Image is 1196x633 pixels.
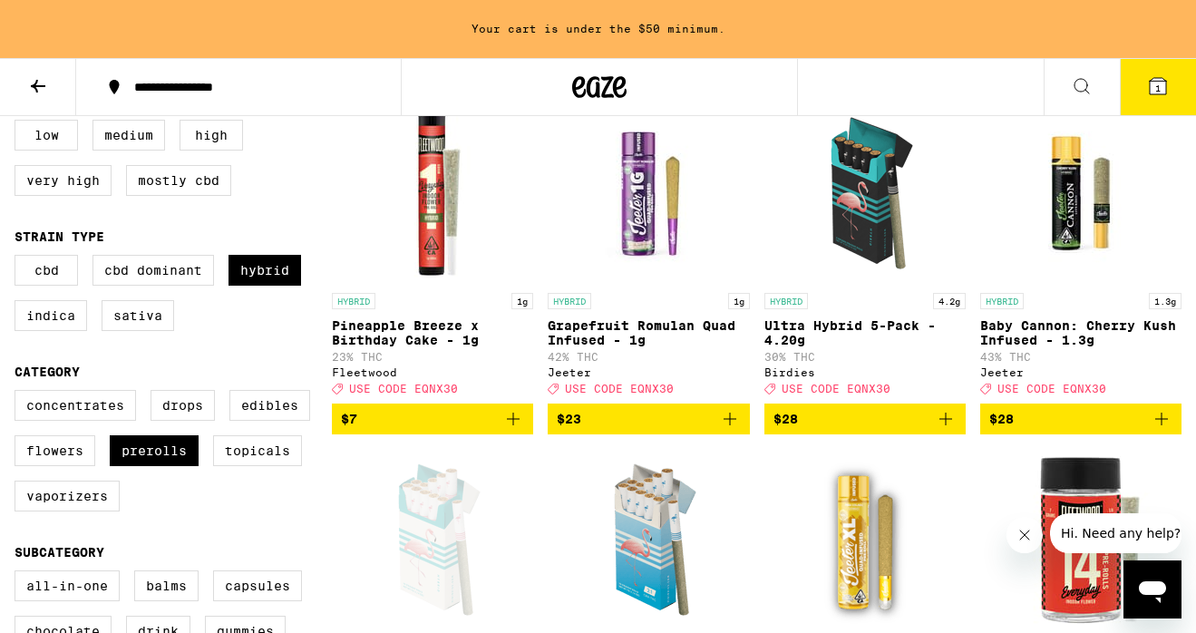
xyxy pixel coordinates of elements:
label: Sativa [102,300,174,331]
label: Edibles [229,390,310,421]
label: CBD [15,255,78,286]
button: Add to bag [980,404,1181,434]
label: Capsules [213,570,302,601]
span: $7 [341,412,357,426]
button: 1 [1120,59,1196,115]
span: USE CODE EQNX30 [349,383,458,394]
label: Flowers [15,435,95,466]
button: Add to bag [764,404,966,434]
img: Birdies - Lights 2:1 CBD:THC 10-Pack - 7g [558,449,739,630]
label: Medium [92,120,165,151]
img: Jeeter - Baby Cannon: Cherry Kush Infused - 1.3g [990,102,1172,284]
legend: Strain Type [15,229,104,244]
label: CBD Dominant [92,255,214,286]
label: High [180,120,243,151]
label: Vaporizers [15,481,120,511]
a: Open page for Ultra Hybrid 5-Pack - 4.20g from Birdies [764,102,966,404]
p: 1g [511,293,533,309]
span: $28 [773,412,798,426]
label: Balms [134,570,199,601]
label: Concentrates [15,390,136,421]
button: Add to bag [332,404,533,434]
legend: Category [15,365,80,379]
img: Fleetwood - LA Kush Cake 14-Pack - 7g [990,449,1172,630]
iframe: Close message [1006,517,1043,553]
iframe: Button to launch messaging window [1123,560,1181,618]
iframe: Message from company [1050,513,1181,553]
img: Jeeter - Grapefruit Romulan Quad Infused - 1g [558,102,739,284]
a: Open page for Pineapple Breeze x Birthday Cake - 1g from Fleetwood [332,102,533,404]
span: $23 [557,412,581,426]
span: USE CODE EQNX30 [997,383,1106,394]
a: Open page for Grapefruit Romulan Quad Infused - 1g from Jeeter [548,102,749,404]
p: Ultra Hybrid 5-Pack - 4.20g [764,318,966,347]
p: 23% THC [332,351,533,363]
div: Jeeter [980,366,1181,378]
label: Drops [151,390,215,421]
p: HYBRID [980,293,1024,309]
p: 4.2g [933,293,966,309]
p: 42% THC [548,351,749,363]
button: Add to bag [548,404,749,434]
p: Baby Cannon: Cherry Kush Infused - 1.3g [980,318,1181,347]
label: Mostly CBD [126,165,231,196]
a: Open page for Baby Cannon: Cherry Kush Infused - 1.3g from Jeeter [980,102,1181,404]
div: Fleetwood [332,366,533,378]
p: HYBRID [764,293,808,309]
div: Birdies [764,366,966,378]
label: Indica [15,300,87,331]
div: Jeeter [548,366,749,378]
span: 1 [1155,83,1161,93]
img: Jeeter - Piña Colada Quad Infused XL - 2g [774,449,956,630]
p: 30% THC [764,351,966,363]
p: Pineapple Breeze x Birthday Cake - 1g [332,318,533,347]
img: Fleetwood - Pineapple Breeze x Birthday Cake - 1g [342,102,523,284]
p: HYBRID [548,293,591,309]
label: Low [15,120,78,151]
img: Birdies - Ultra Hybrid 5-Pack - 4.20g [774,102,956,284]
span: USE CODE EQNX30 [782,383,890,394]
label: Very High [15,165,112,196]
label: Hybrid [229,255,301,286]
p: Grapefruit Romulan Quad Infused - 1g [548,318,749,347]
p: 1g [728,293,750,309]
label: Topicals [213,435,302,466]
legend: Subcategory [15,545,104,560]
p: HYBRID [332,293,375,309]
label: Prerolls [110,435,199,466]
p: 43% THC [980,351,1181,363]
span: $28 [989,412,1014,426]
p: 1.3g [1149,293,1181,309]
label: All-In-One [15,570,120,601]
span: USE CODE EQNX30 [565,383,674,394]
